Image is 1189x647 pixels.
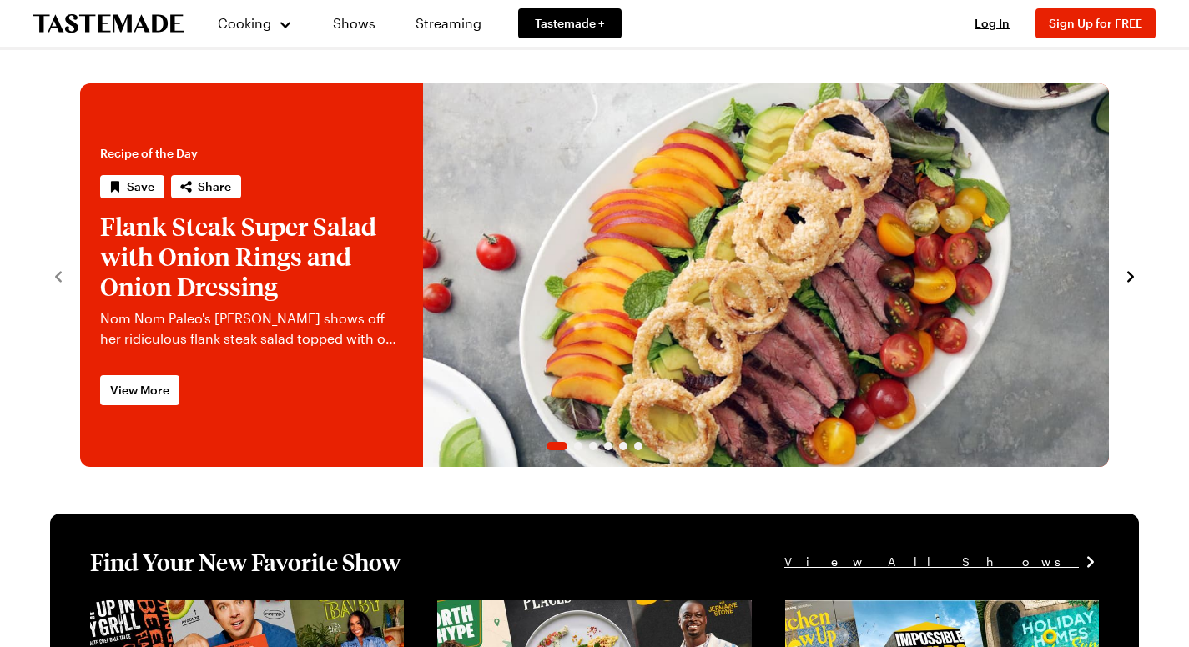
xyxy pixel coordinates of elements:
[80,83,1109,467] div: 1 / 6
[547,442,567,450] span: Go to slide 1
[127,178,154,195] span: Save
[518,8,622,38] a: Tastemade +
[198,178,231,195] span: Share
[1035,8,1156,38] button: Sign Up for FREE
[217,3,293,43] button: Cooking
[619,442,627,450] span: Go to slide 5
[437,602,665,618] a: View full content for [object Object]
[90,602,318,618] a: View full content for [object Object]
[975,16,1010,30] span: Log In
[50,265,67,285] button: navigate to previous item
[959,15,1025,32] button: Log In
[90,547,401,577] h1: Find Your New Favorite Show
[604,442,612,450] span: Go to slide 4
[110,382,169,399] span: View More
[785,602,1013,618] a: View full content for [object Object]
[535,15,605,32] span: Tastemade +
[100,375,179,405] a: View More
[784,553,1079,571] span: View All Shows
[33,14,184,33] a: To Tastemade Home Page
[100,175,164,198] button: Save recipe
[574,442,582,450] span: Go to slide 2
[634,442,642,450] span: Go to slide 6
[784,553,1099,571] a: View All Shows
[171,175,241,198] button: Share
[589,442,597,450] span: Go to slide 3
[1049,16,1142,30] span: Sign Up for FREE
[1122,265,1139,285] button: navigate to next item
[218,15,271,31] span: Cooking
